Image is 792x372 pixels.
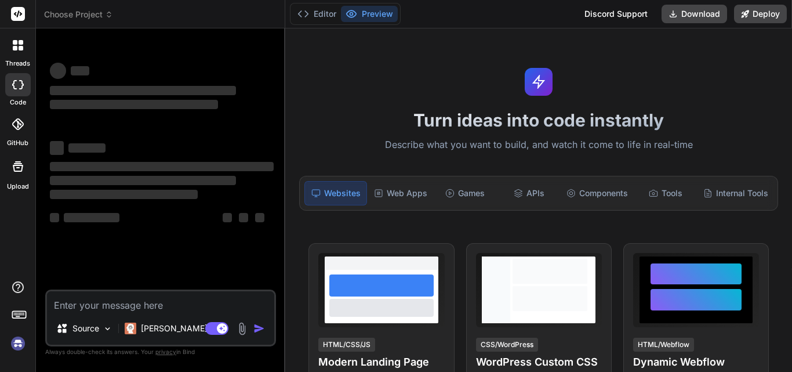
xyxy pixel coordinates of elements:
span: privacy [155,348,176,355]
p: Always double-check its answers. Your in Bind [45,346,276,357]
span: ‌ [50,141,64,155]
label: GitHub [7,138,28,148]
span: ‌ [71,66,89,75]
div: Tools [635,181,696,205]
div: CSS/WordPress [476,338,538,352]
div: Games [434,181,496,205]
span: ‌ [255,213,264,222]
h1: Turn ideas into code instantly [292,110,785,131]
span: ‌ [50,162,274,171]
span: ‌ [50,176,236,185]
div: Websites [304,181,367,205]
button: Preview [341,6,398,22]
img: attachment [235,322,249,335]
span: ‌ [68,143,106,153]
img: Claude 4 Sonnet [125,323,136,334]
span: ‌ [239,213,248,222]
span: ‌ [50,100,218,109]
button: Download [662,5,727,23]
div: APIs [498,181,560,205]
div: Discord Support [577,5,655,23]
label: code [10,97,26,107]
button: Deploy [734,5,787,23]
span: Choose Project [44,9,113,20]
span: ‌ [223,213,232,222]
div: HTML/Webflow [633,338,694,352]
button: Editor [293,6,341,22]
div: Components [562,181,633,205]
img: Pick Models [103,324,112,334]
label: Upload [7,182,29,192]
h4: Modern Landing Page [318,354,444,370]
h4: WordPress Custom CSS [476,354,602,370]
p: [PERSON_NAME] 4 S.. [141,323,227,334]
span: ‌ [64,213,119,222]
label: threads [5,59,30,68]
p: Source [72,323,99,334]
p: Describe what you want to build, and watch it come to life in real-time [292,138,785,153]
span: ‌ [50,63,66,79]
span: ‌ [50,213,59,222]
div: Web Apps [369,181,432,205]
span: ‌ [50,86,236,95]
span: ‌ [50,190,198,199]
div: Internal Tools [699,181,773,205]
img: icon [253,323,265,334]
div: HTML/CSS/JS [318,338,375,352]
img: signin [8,334,28,353]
